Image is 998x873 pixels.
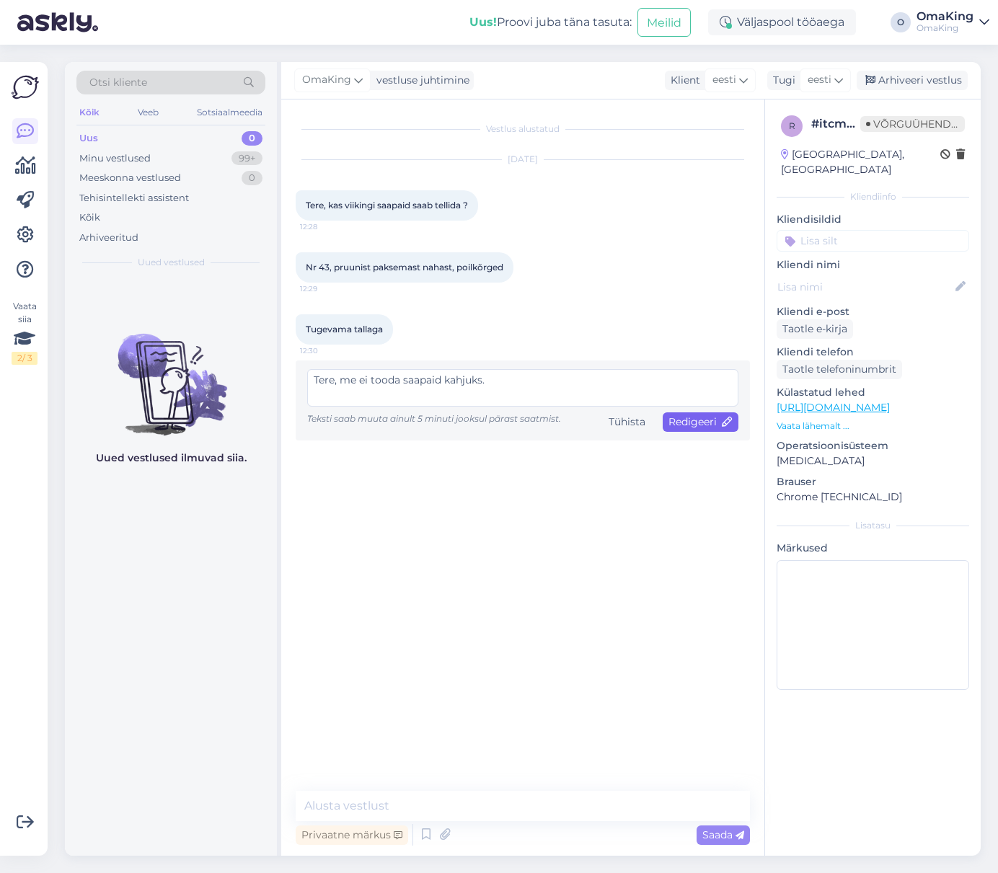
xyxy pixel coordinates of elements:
font: Redigeeri [668,415,717,428]
font: Meeskonna vestlused [79,172,181,183]
font: [GEOGRAPHIC_DATA], [GEOGRAPHIC_DATA] [781,148,904,176]
font: Taotle e-kirja [782,322,847,335]
font: Kliendiinfo [850,191,896,202]
font: Kõik [79,107,100,118]
font: Otsi kliente [89,76,147,89]
font: [MEDICAL_DATA] [777,454,865,467]
font: Lisatasu [855,520,891,531]
font: Operatsioonisüsteem [777,439,888,452]
font: Uus [79,132,98,143]
font: 12:30 [300,346,318,355]
font: Klient [671,74,700,87]
font: Sotsiaalmeedia [197,107,262,118]
input: Lisa nimi [777,279,953,295]
input: Lisa silt [777,230,969,252]
font: Taotle telefoninumbrit [782,363,896,376]
font: Märkused [777,541,828,554]
font: OmaKing [917,22,958,33]
font: Privaatne märkus [301,828,391,841]
font: 12:29 [300,284,317,293]
font: Arhiveeri vestlus [878,74,962,87]
font: Nr 43, pruunist paksemast nahast, poilkõrged [306,262,503,272]
font: 99+ [239,152,255,164]
font: Tere, kas viikingi saapaid saab tellida ? [306,200,468,211]
font: Kliendisildid [777,213,842,226]
font: [DATE] [508,154,538,164]
font: O [897,17,904,27]
a: OmaKingOmaKing [917,11,989,34]
font: Arhiveeritud [79,231,138,243]
font: itcmkczo [819,117,874,130]
font: OmaKing [302,73,351,86]
font: Vestlus alustatud [486,123,560,134]
font: 2 [17,353,22,363]
font: Tugevama tallaga [306,324,383,334]
font: Minu vestlused [79,152,151,164]
textarea: Tere, me ei tooda saapaid kahjuks. [307,369,738,407]
font: Võrguühenduseta [873,118,985,130]
font: Uued vestlused ilmuvad siia. [96,451,247,464]
font: / 3 [22,353,32,363]
img: Vestlusi pole [65,308,277,438]
font: Chrome [TECHNICAL_ID] [777,490,902,503]
font: Külastatud lehed [777,386,865,399]
font: Saada [702,828,733,841]
font: eesti [712,73,736,86]
font: Tühista [609,415,645,428]
font: Meilid [647,16,681,30]
font: r [789,120,795,131]
font: Kõik [79,211,100,223]
font: OmaKing [917,9,973,23]
font: Uus! [469,15,497,29]
font: Uued vestlused [138,257,205,267]
font: Kliendi telefon [777,345,854,358]
font: Tugi [773,74,795,87]
font: Kliendi e-post [777,305,849,318]
a: [URL][DOMAIN_NAME] [777,401,890,414]
font: 0 [249,132,255,143]
font: Väljaspool tööaega [737,15,844,29]
font: Teksti saab muuta ainult 5 minuti jooksul pärast saatmist. [307,413,561,424]
font: vestluse juhtimine [376,74,469,87]
font: Brauser [777,475,816,488]
font: 0 [249,172,255,183]
font: Tehisintellekti assistent [79,192,189,203]
font: # [811,117,819,130]
font: Kliendi nimi [777,258,840,271]
button: Meilid [637,8,691,36]
font: Veeb [138,107,159,118]
font: 12:28 [300,222,317,231]
font: Vaata siia [13,301,37,324]
img: Askly logo [12,74,39,101]
font: eesti [808,73,831,86]
font: Proovi juba täna tasuta: [497,15,632,29]
font: Vaata lähemalt ... [777,420,849,431]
